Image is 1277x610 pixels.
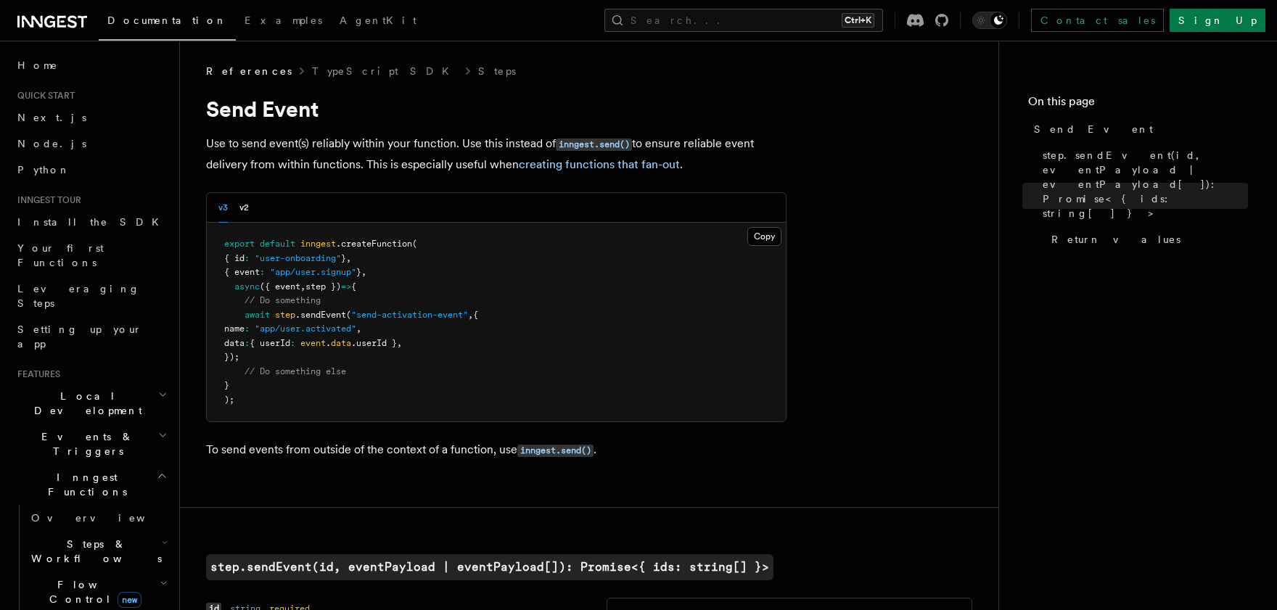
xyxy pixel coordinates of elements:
span: } [356,267,361,277]
span: "app/user.activated" [255,323,356,334]
p: To send events from outside of the context of a function, use . [206,440,787,461]
button: v2 [239,193,249,223]
span: Install the SDK [17,216,168,228]
a: Node.js [12,131,171,157]
span: { [473,310,478,320]
span: data [331,338,351,348]
span: , [361,267,366,277]
a: Python [12,157,171,183]
span: Setting up your app [17,323,142,350]
a: Overview [25,505,171,531]
span: Steps & Workflows [25,537,162,566]
span: ( [346,310,351,320]
span: inngest [300,239,336,249]
button: Events & Triggers [12,424,171,464]
span: name [224,323,245,334]
span: ( [412,239,417,249]
span: : [290,338,295,348]
span: Return values [1051,232,1180,247]
span: Your first Functions [17,242,104,268]
span: { id [224,253,245,263]
span: Flow Control [25,577,160,606]
span: Events & Triggers [12,429,158,458]
span: Overview [31,512,181,524]
span: Python [17,164,70,176]
span: "app/user.signup" [270,267,356,277]
code: inngest.send() [517,445,594,457]
a: Documentation [99,4,236,41]
span: Next.js [17,112,86,123]
span: => [341,281,351,292]
span: }); [224,352,239,362]
a: AgentKit [331,4,425,39]
span: Features [12,368,60,380]
a: Next.js [12,104,171,131]
a: Install the SDK [12,209,171,235]
span: "user-onboarding" [255,253,341,263]
span: { [351,281,356,292]
span: } [341,253,346,263]
a: Your first Functions [12,235,171,276]
span: "send-activation-event" [351,310,468,320]
span: Home [17,58,58,73]
span: step.sendEvent(id, eventPayload | eventPayload[]): Promise<{ ids: string[] }> [1043,148,1248,220]
span: ({ event [260,281,300,292]
button: Search...Ctrl+K [604,9,883,32]
button: Steps & Workflows [25,531,171,572]
h4: On this page [1028,93,1248,116]
span: Documentation [107,15,227,26]
code: inngest.send() [556,139,632,151]
span: default [260,239,295,249]
span: AgentKit [340,15,416,26]
span: , [300,281,305,292]
a: Examples [236,4,331,39]
button: Copy [747,227,781,246]
span: { event [224,267,260,277]
a: Home [12,52,171,78]
p: Use to send event(s) reliably within your function. Use this instead of to ensure reliable event ... [206,133,787,175]
span: async [234,281,260,292]
a: inngest.send() [517,442,594,456]
button: v3 [218,193,228,223]
span: , [346,253,351,263]
a: Contact sales [1031,9,1164,32]
a: TypeScript SDK [312,64,458,78]
span: , [356,323,361,334]
span: References [206,64,292,78]
span: event [300,338,326,348]
a: step.sendEvent(id, eventPayload | eventPayload[]): Promise<{ ids: string[] }> [206,554,773,580]
span: Quick start [12,90,75,102]
span: Inngest Functions [12,470,157,499]
a: Setting up your app [12,316,171,357]
a: Leveraging Steps [12,276,171,316]
span: Examples [245,15,322,26]
span: . [326,338,331,348]
span: : [245,253,250,263]
span: ); [224,395,234,405]
a: Steps [478,64,516,78]
span: await [245,310,270,320]
button: Local Development [12,383,171,424]
a: creating functions that fan-out [519,157,680,171]
span: Send Event [1034,122,1153,136]
span: , [397,338,402,348]
a: Sign Up [1170,9,1265,32]
span: : [260,267,265,277]
a: inngest.send() [556,136,632,150]
span: : [245,338,250,348]
span: // Do something else [245,366,346,376]
span: step }) [305,281,341,292]
span: , [468,310,473,320]
span: .userId } [351,338,397,348]
span: data [224,338,245,348]
span: : [245,323,250,334]
a: step.sendEvent(id, eventPayload | eventPayload[]): Promise<{ ids: string[] }> [1037,142,1248,226]
span: new [118,592,141,608]
a: Return values [1046,226,1248,252]
span: Local Development [12,389,158,418]
span: // Do something [245,295,321,305]
h1: Send Event [206,96,787,122]
kbd: Ctrl+K [842,13,874,28]
span: .sendEvent [295,310,346,320]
